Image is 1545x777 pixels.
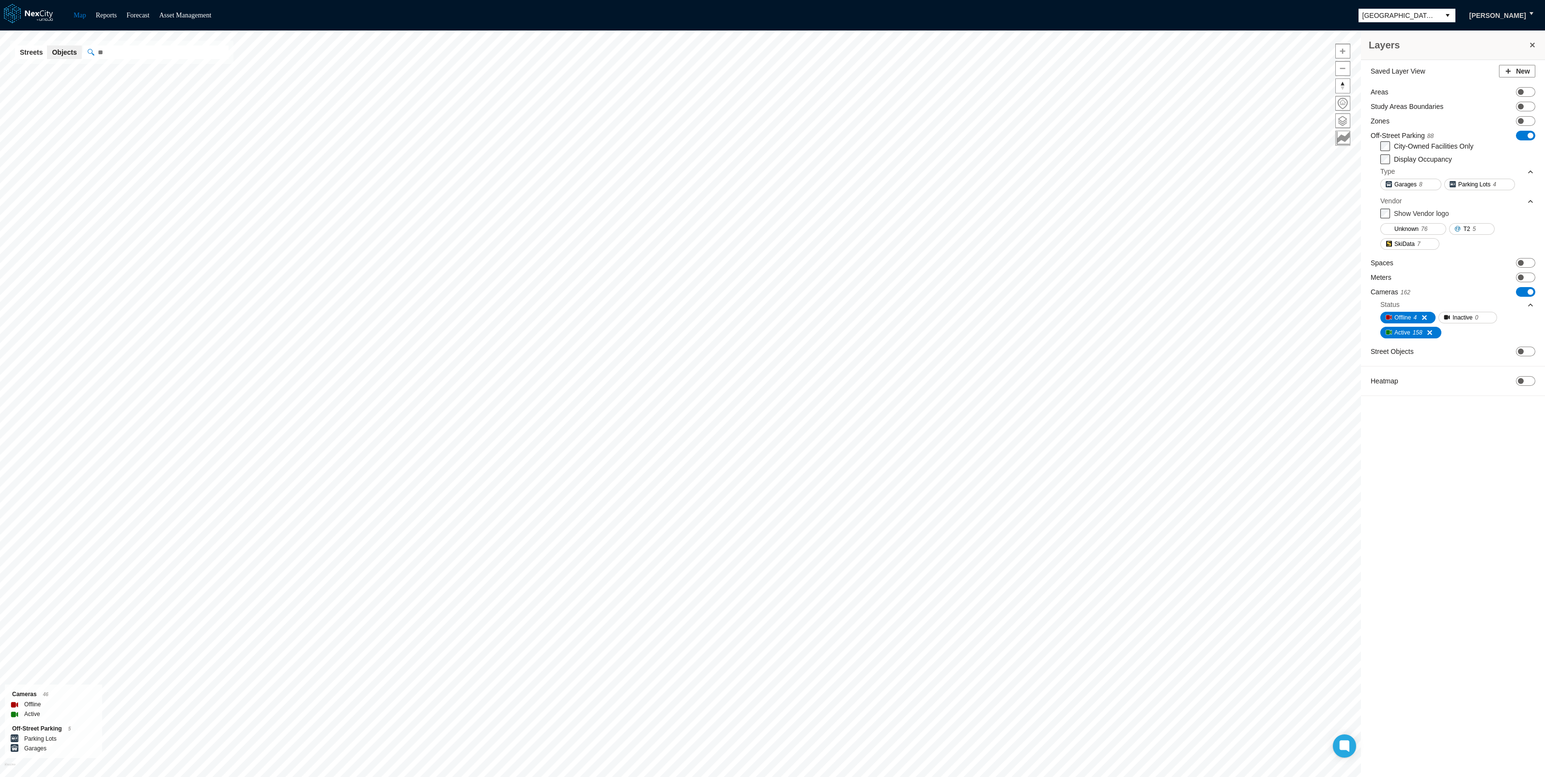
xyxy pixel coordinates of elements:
[1394,210,1449,217] label: Show Vendor logo
[1394,239,1415,249] span: SkiData
[74,12,86,19] a: Map
[1419,180,1422,189] span: 8
[24,734,57,744] label: Parking Lots
[1336,79,1350,93] span: Reset bearing to north
[126,12,149,19] a: Forecast
[1371,116,1390,126] label: Zones
[1401,289,1410,296] span: 162
[1421,224,1427,234] span: 76
[1371,287,1410,297] label: Cameras
[43,692,48,697] span: 46
[1475,313,1479,322] span: 0
[24,709,40,719] label: Active
[1438,312,1497,323] button: Inactive0
[1335,44,1350,59] button: Zoom in
[1371,258,1393,268] label: Spaces
[1413,313,1417,322] span: 4
[15,46,47,59] button: Streets
[12,689,95,700] div: Cameras
[1380,297,1534,312] div: Status
[96,12,117,19] a: Reports
[1335,113,1350,128] button: Layers management
[12,724,95,734] div: Off-Street Parking
[1371,376,1398,386] label: Heatmap
[1336,61,1350,76] span: Zoom out
[1394,313,1411,322] span: Offline
[1335,78,1350,93] button: Reset bearing to north
[1444,179,1515,190] button: Parking Lots4
[1380,194,1534,208] div: Vendor
[1499,65,1535,77] button: New
[1362,11,1436,20] span: [GEOGRAPHIC_DATA][PERSON_NAME]
[1516,66,1530,76] span: New
[159,12,212,19] a: Asset Management
[1380,223,1446,235] button: Unknown76
[1413,328,1422,337] span: 158
[1380,164,1534,179] div: Type
[4,763,15,774] a: Mapbox homepage
[47,46,81,59] button: Objects
[1380,196,1402,206] div: Vendor
[1440,9,1455,22] button: select
[1380,179,1441,190] button: Garages8
[1394,224,1419,234] span: Unknown
[24,700,41,709] label: Offline
[1335,131,1350,146] button: Key metrics
[1427,133,1434,139] span: 88
[1472,224,1476,234] span: 5
[1371,347,1414,356] label: Street Objects
[1394,180,1417,189] span: Garages
[1459,7,1536,24] button: [PERSON_NAME]
[68,726,71,731] span: 5
[1463,224,1470,234] span: T2
[1394,142,1473,150] label: City-Owned Facilities Only
[1371,66,1425,76] label: Saved Layer View
[1371,102,1443,111] label: Study Areas Boundaries
[1371,87,1389,97] label: Areas
[1417,239,1421,249] span: 7
[1394,155,1452,163] label: Display Occupancy
[1369,38,1528,52] h3: Layers
[52,47,77,57] span: Objects
[24,744,46,753] label: Garages
[1452,313,1472,322] span: Inactive
[1469,11,1526,20] span: [PERSON_NAME]
[1380,300,1400,309] div: Status
[1380,167,1395,176] div: Type
[1371,131,1434,141] label: Off-Street Parking
[1394,328,1410,337] span: Active
[1458,180,1491,189] span: Parking Lots
[1449,223,1495,235] button: T25
[1371,273,1391,282] label: Meters
[1380,312,1436,323] button: Offline4
[1380,327,1441,338] button: Active158
[1336,44,1350,58] span: Zoom in
[1335,61,1350,76] button: Zoom out
[1335,96,1350,111] button: Home
[20,47,43,57] span: Streets
[1493,180,1496,189] span: 4
[1380,238,1439,250] button: SkiData7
